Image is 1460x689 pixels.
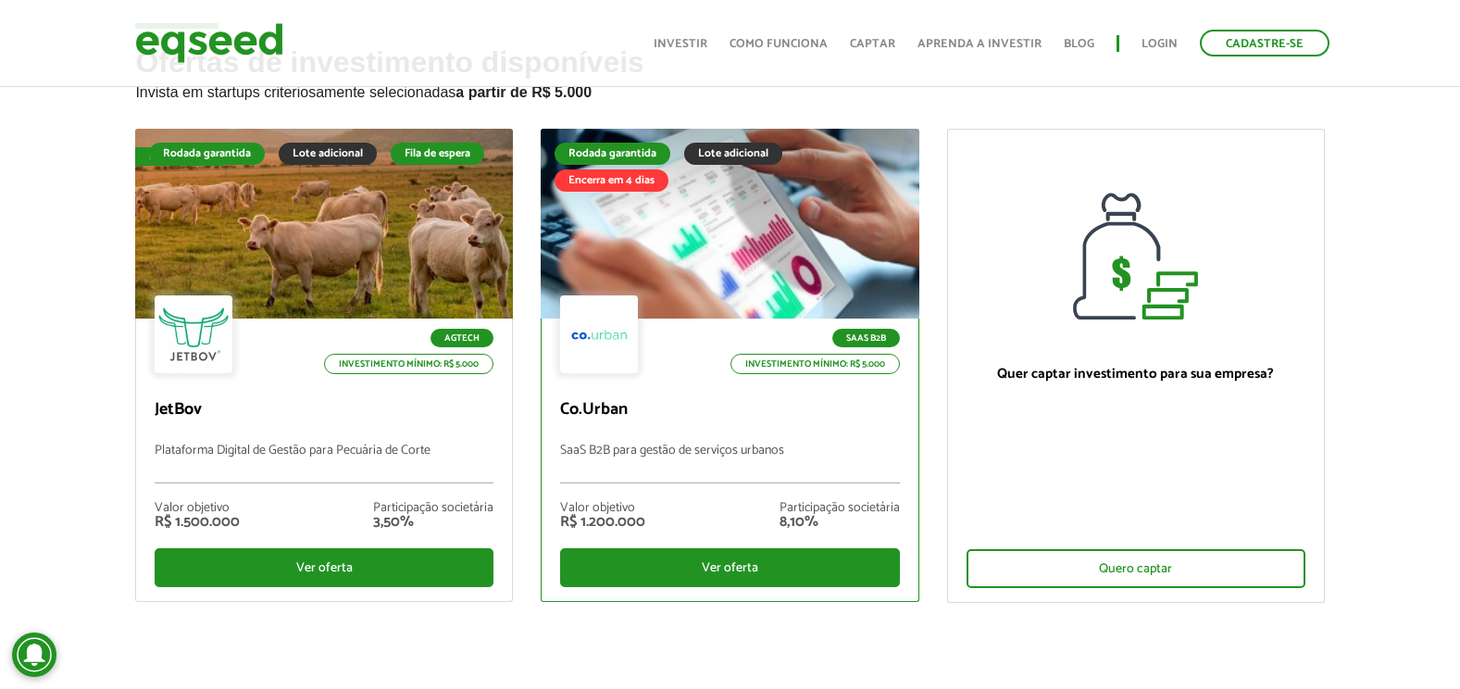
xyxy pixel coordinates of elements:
[1200,30,1329,56] a: Cadastre-se
[947,129,1325,603] a: Quer captar investimento para sua empresa? Quero captar
[431,329,493,347] p: Agtech
[1064,38,1094,50] a: Blog
[135,129,513,602] a: Fila de espera Rodada garantida Lote adicional Fila de espera Agtech Investimento mínimo: R$ 5.00...
[135,147,231,166] div: Fila de espera
[541,129,918,602] a: Rodada garantida Lote adicional Encerra em 4 dias SaaS B2B Investimento mínimo: R$ 5.000 Co.Urban...
[149,143,265,165] div: Rodada garantida
[917,38,1042,50] a: Aprenda a investir
[560,444,899,483] p: SaaS B2B para gestão de serviços urbanos
[780,502,900,515] div: Participação societária
[155,515,240,530] div: R$ 1.500.000
[1142,38,1178,50] a: Login
[155,444,493,483] p: Plataforma Digital de Gestão para Pecuária de Corte
[560,502,645,515] div: Valor objetivo
[155,502,240,515] div: Valor objetivo
[560,548,899,587] div: Ver oferta
[373,502,493,515] div: Participação societária
[850,38,895,50] a: Captar
[780,515,900,530] div: 8,10%
[730,38,828,50] a: Como funciona
[832,329,900,347] p: SaaS B2B
[555,169,668,192] div: Encerra em 4 dias
[730,354,900,374] p: Investimento mínimo: R$ 5.000
[560,515,645,530] div: R$ 1.200.000
[455,84,592,100] strong: a partir de R$ 5.000
[560,400,899,420] p: Co.Urban
[155,400,493,420] p: JetBov
[967,366,1305,382] p: Quer captar investimento para sua empresa?
[135,79,1324,101] p: Invista em startups criteriosamente selecionadas
[373,515,493,530] div: 3,50%
[654,38,707,50] a: Investir
[555,143,670,165] div: Rodada garantida
[155,548,493,587] div: Ver oferta
[684,143,782,165] div: Lote adicional
[324,354,493,374] p: Investimento mínimo: R$ 5.000
[279,143,377,165] div: Lote adicional
[135,19,283,68] img: EqSeed
[967,549,1305,588] div: Quero captar
[391,143,484,165] div: Fila de espera
[135,46,1324,129] h2: Ofertas de investimento disponíveis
